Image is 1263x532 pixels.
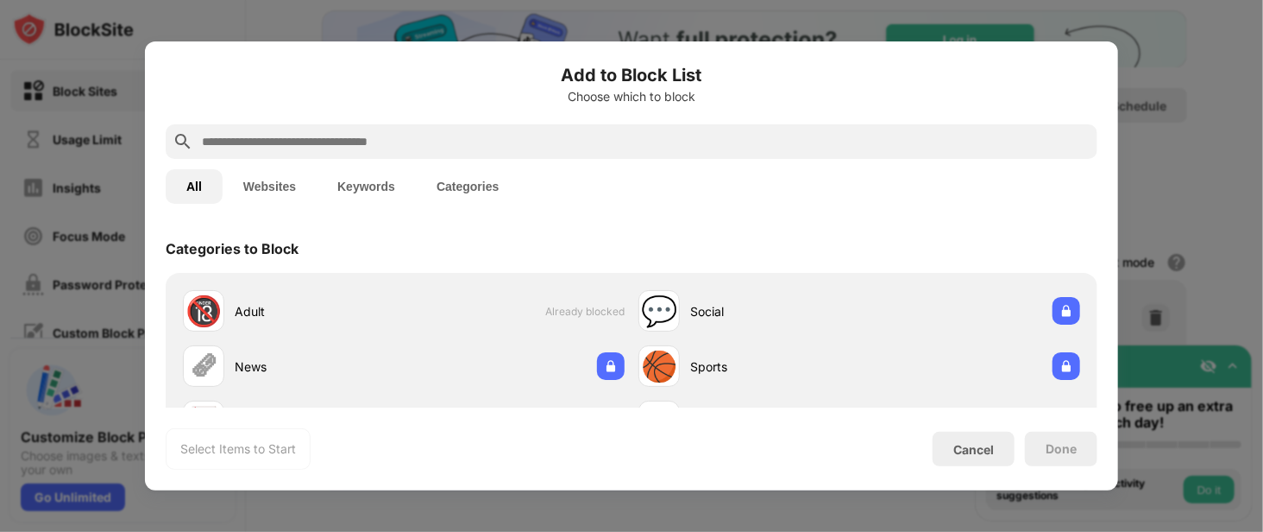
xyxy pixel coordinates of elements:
button: Categories [416,169,519,204]
div: Sports [690,358,859,376]
div: Social [690,302,859,320]
button: All [166,169,223,204]
button: Websites [223,169,317,204]
div: 🃏 [185,404,222,440]
div: Categories to Block [166,240,298,257]
div: 💬 [641,294,677,329]
div: Select Items to Start [180,440,296,458]
div: 🏀 [641,349,677,384]
span: Already blocked [545,305,625,318]
div: Cancel [953,442,994,457]
div: News [235,358,404,376]
div: 🔞 [185,294,222,329]
div: 🛍 [644,404,674,440]
img: search.svg [173,131,193,152]
h6: Add to Block List [166,62,1097,88]
div: Done [1046,442,1077,456]
div: Adult [235,302,404,320]
div: Choose which to block [166,90,1097,104]
div: 🗞 [189,349,218,384]
button: Keywords [317,169,416,204]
